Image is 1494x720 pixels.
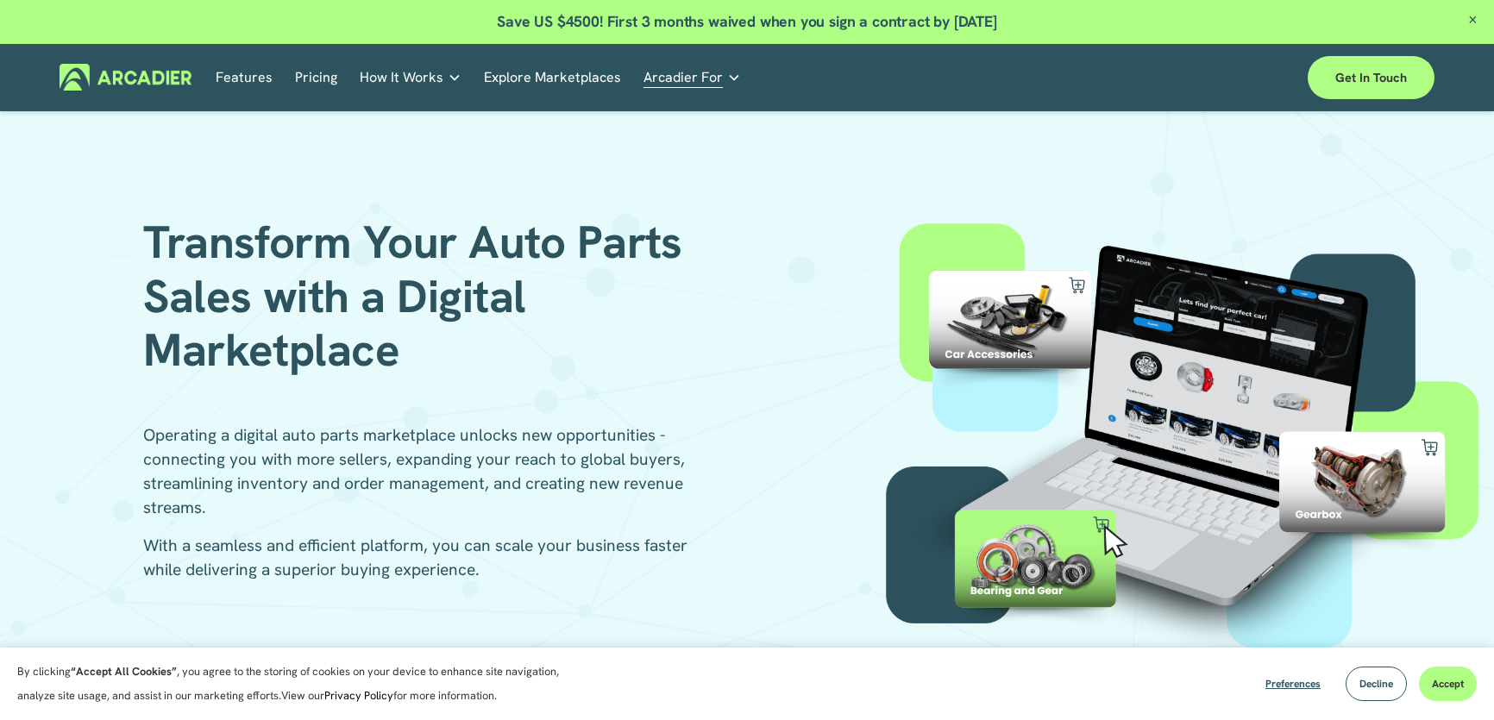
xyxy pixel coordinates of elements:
[643,64,741,91] a: folder dropdown
[1252,667,1334,701] button: Preferences
[295,64,337,91] a: Pricing
[143,534,690,582] p: With a seamless and efficient platform, you can scale your business faster while delivering a sup...
[643,66,723,90] span: Arcadier For
[216,64,273,91] a: Features
[360,66,443,90] span: How It Works
[1359,677,1393,691] span: Decline
[1408,637,1494,720] iframe: Chat Widget
[17,660,578,708] p: By clicking , you agree to the storing of cookies on your device to enhance site navigation, anal...
[324,688,393,703] a: Privacy Policy
[71,664,177,679] strong: “Accept All Cookies”
[143,216,741,377] h1: Transform Your Auto Parts Sales with a Digital Marketplace
[360,64,461,91] a: folder dropdown
[484,64,621,91] a: Explore Marketplaces
[1346,667,1407,701] button: Decline
[1308,56,1434,99] a: Get in touch
[60,64,191,91] img: Arcadier
[143,423,690,520] p: Operating a digital auto parts marketplace unlocks new opportunities - connecting you with more s...
[1265,677,1321,691] span: Preferences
